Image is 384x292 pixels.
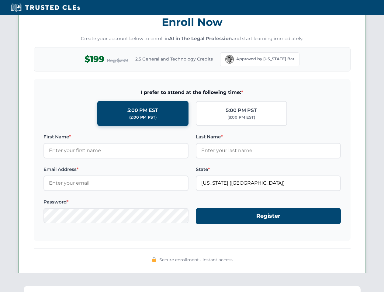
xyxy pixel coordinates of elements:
[196,133,341,141] label: Last Name
[196,208,341,224] button: Register
[43,198,189,206] label: Password
[196,176,341,191] input: Florida (FL)
[85,52,104,66] span: $199
[169,36,232,41] strong: AI in the Legal Profession
[43,143,189,158] input: Enter your first name
[135,56,213,62] span: 2.5 General and Technology Credits
[196,143,341,158] input: Enter your last name
[43,166,189,173] label: Email Address
[34,12,351,32] h3: Enroll Now
[43,133,189,141] label: First Name
[159,256,233,263] span: Secure enrollment • Instant access
[9,3,82,12] img: Trusted CLEs
[43,89,341,96] span: I prefer to attend at the following time:
[226,106,257,114] div: 5:00 PM PST
[107,57,128,64] span: Reg $299
[152,257,157,262] img: 🔒
[129,114,157,120] div: (2:00 PM PST)
[34,35,351,42] p: Create your account below to enroll in and start learning immediately.
[225,55,234,64] img: Florida Bar
[127,106,158,114] div: 5:00 PM EST
[196,166,341,173] label: State
[227,114,255,120] div: (8:00 PM EST)
[43,176,189,191] input: Enter your email
[236,56,294,62] span: Approved by [US_STATE] Bar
